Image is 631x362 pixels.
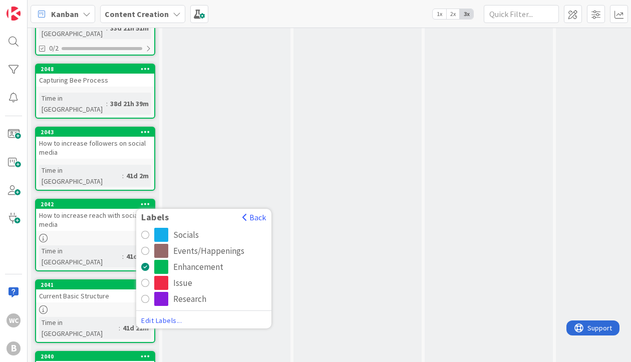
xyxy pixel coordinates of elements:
[242,212,266,223] button: Back
[41,66,154,73] div: 2048
[119,322,120,333] span: :
[36,74,154,87] div: Capturing Bee Process
[35,127,155,191] a: 2043How to increase followers on social mediaTime in [GEOGRAPHIC_DATA]:41d 2m
[446,9,460,19] span: 2x
[39,17,106,39] div: Time in [GEOGRAPHIC_DATA]
[173,260,223,274] div: Enhancement
[105,9,169,19] b: Content Creation
[433,9,446,19] span: 1x
[41,353,154,360] div: 2040
[21,2,46,14] span: Support
[36,137,154,159] div: How to increase followers on social media
[173,292,206,306] div: Research
[141,292,266,306] button: Research
[41,129,154,136] div: 2043
[35,279,155,343] a: 2041Current Basic StructureTime in [GEOGRAPHIC_DATA]:41d 22m
[36,200,154,231] div: 2042LabelsBackSocialsEvents/HappeningsEnhancementIssueResearchEdit Labels...How to increase reach...
[136,212,174,222] span: Labels
[36,128,154,137] div: 2043
[36,200,154,209] div: 2042LabelsBackSocialsEvents/HappeningsEnhancementIssueResearchEdit Labels...
[120,322,151,333] div: 41d 22m
[39,245,122,267] div: Time in [GEOGRAPHIC_DATA]
[36,289,154,302] div: Current Basic Structure
[173,244,244,258] div: Events/Happenings
[7,7,21,21] img: Visit kanbanzone.com
[141,244,266,258] button: Events/Happenings
[7,341,21,355] div: B
[124,170,151,181] div: 41d 2m
[36,209,154,231] div: How to increase reach with social media
[39,93,106,115] div: Time in [GEOGRAPHIC_DATA]
[36,65,154,74] div: 2048
[106,23,108,34] span: :
[36,352,154,361] div: 2040
[49,43,59,54] span: 0/2
[122,170,124,181] span: :
[141,228,266,242] button: Socials
[39,165,122,187] div: Time in [GEOGRAPHIC_DATA]
[141,260,266,274] button: Enhancement
[460,9,473,19] span: 3x
[35,199,155,271] a: 2042LabelsBackSocialsEvents/HappeningsEnhancementIssueResearchEdit Labels...How to increase reach...
[36,65,154,87] div: 2048Capturing Bee Process
[39,317,119,339] div: Time in [GEOGRAPHIC_DATA]
[484,5,559,23] input: Quick Filter...
[124,251,151,262] div: 41d 2m
[41,281,154,288] div: 2041
[106,98,108,109] span: :
[51,8,79,20] span: Kanban
[41,201,154,208] div: 2042
[122,251,124,262] span: :
[108,23,151,34] div: 33d 21h 51m
[108,98,151,109] div: 38d 21h 39m
[7,313,21,327] div: WC
[173,276,192,290] div: Issue
[36,280,154,289] div: 2041
[141,315,266,325] span: Edit Labels...
[36,280,154,302] div: 2041Current Basic Structure
[173,228,199,242] div: Socials
[36,128,154,159] div: 2043How to increase followers on social media
[35,64,155,119] a: 2048Capturing Bee ProcessTime in [GEOGRAPHIC_DATA]:38d 21h 39m
[141,276,266,290] button: Issue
